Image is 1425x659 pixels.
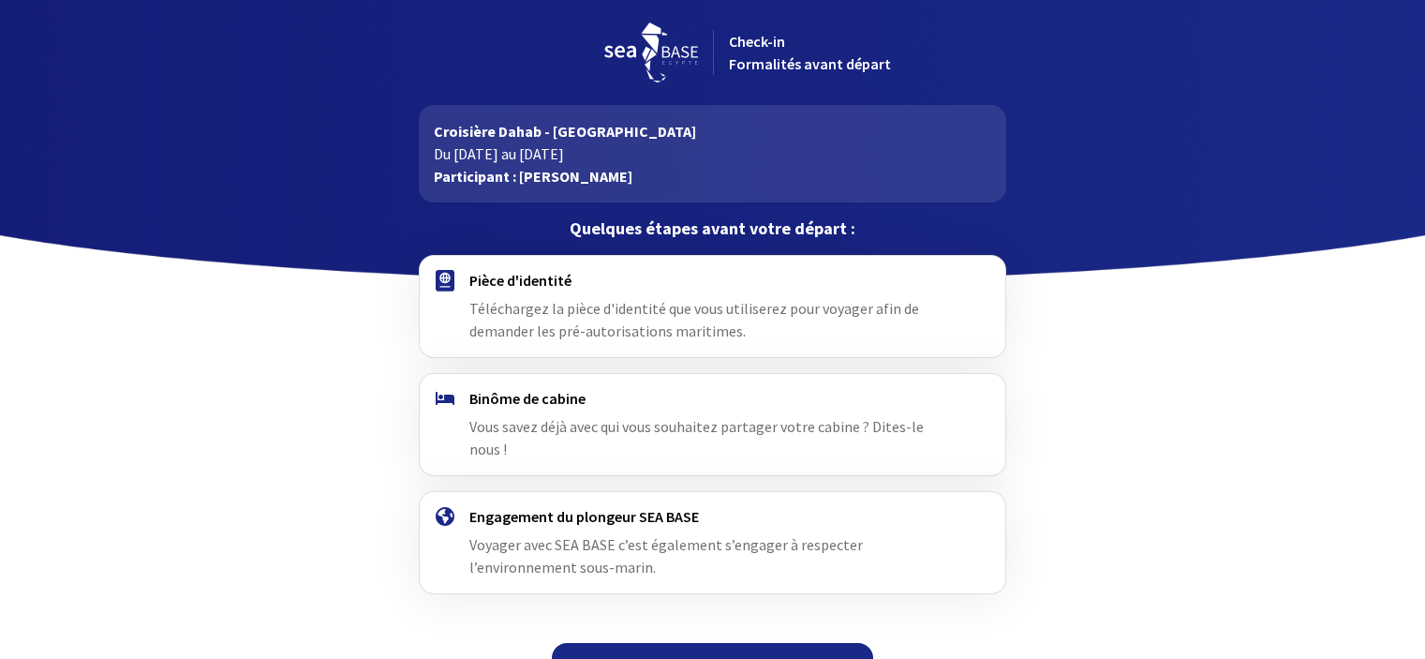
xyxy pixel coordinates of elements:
img: passport.svg [436,270,454,292]
h4: Engagement du plongeur SEA BASE [469,507,956,526]
p: Quelques étapes avant votre départ : [419,217,1006,240]
p: Participant : [PERSON_NAME] [434,165,991,187]
span: Vous savez déjà avec qui vous souhaitez partager votre cabine ? Dites-le nous ! [469,417,924,458]
p: Du [DATE] au [DATE] [434,142,991,165]
img: engagement.svg [436,507,454,526]
img: logo_seabase.svg [604,22,698,82]
span: Check-in Formalités avant départ [729,32,891,73]
p: Croisière Dahab - [GEOGRAPHIC_DATA] [434,120,991,142]
h4: Pièce d'identité [469,271,956,290]
span: Voyager avec SEA BASE c’est également s’engager à respecter l’environnement sous-marin. [469,535,863,577]
span: Téléchargez la pièce d'identité que vous utiliserez pour voyager afin de demander les pré-autoris... [469,299,919,340]
img: binome.svg [436,392,454,405]
h4: Binôme de cabine [469,389,956,408]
